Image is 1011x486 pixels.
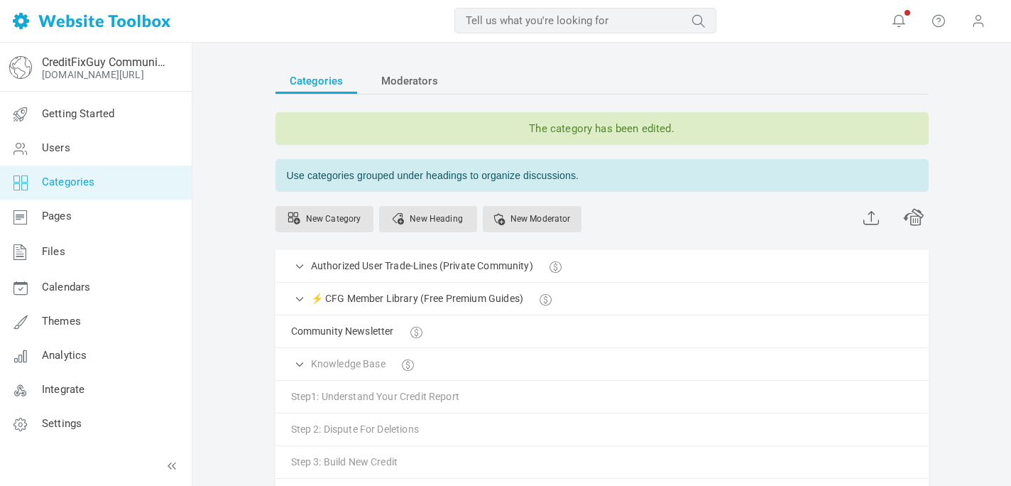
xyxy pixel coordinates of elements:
a: ⚡ CFG Member Library (Free Premium Guides) [311,290,523,308]
a: New Heading [379,206,477,232]
a: Step1: Understand Your Credit Report [291,388,459,406]
span: Moderators [381,68,438,94]
a: Step 2: Dispute For Deletions [291,421,419,438]
span: Calendars [42,281,90,293]
a: Use multiple categories to organize discussions [275,206,373,232]
span: Users [42,141,70,154]
span: Getting Started [42,107,114,120]
img: globe-icon.png [9,56,32,79]
span: Themes [42,315,81,328]
span: Analytics [42,349,87,362]
a: Community Newsletter [291,323,394,340]
div: The category has been edited. [275,112,929,145]
a: Authorized User Trade-Lines (Private Community) [311,257,533,275]
input: Tell us what you're looking for [454,8,716,33]
span: Categories [290,68,344,94]
span: Settings [42,417,82,430]
div: Use categories grouped under headings to organize discussions. [275,159,929,192]
span: Categories [42,175,95,188]
a: [DOMAIN_NAME][URL] [42,69,144,80]
a: CreditFixGuy Community Forum [42,55,165,69]
a: Step 3: Build New Credit [291,453,398,471]
a: Knowledge Base [311,355,386,373]
span: Integrate [42,383,84,396]
a: Categories [275,68,358,94]
a: Assigning a user as a moderator for a category gives them permission to help oversee the content [483,206,581,232]
span: Pages [42,210,72,222]
a: Moderators [367,68,452,94]
span: Files [42,245,65,258]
